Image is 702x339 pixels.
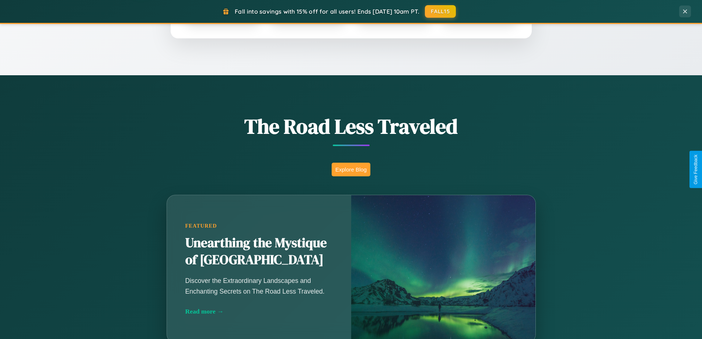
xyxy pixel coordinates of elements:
button: Explore Blog [332,163,370,176]
p: Discover the Extraordinary Landscapes and Enchanting Secrets on The Road Less Traveled. [185,276,333,296]
h2: Unearthing the Mystique of [GEOGRAPHIC_DATA] [185,235,333,269]
button: FALL15 [425,5,456,18]
span: Fall into savings with 15% off for all users! Ends [DATE] 10am PT. [235,8,419,15]
div: Give Feedback [693,155,698,184]
div: Read more → [185,308,333,315]
div: Featured [185,223,333,229]
h1: The Road Less Traveled [130,112,572,141]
